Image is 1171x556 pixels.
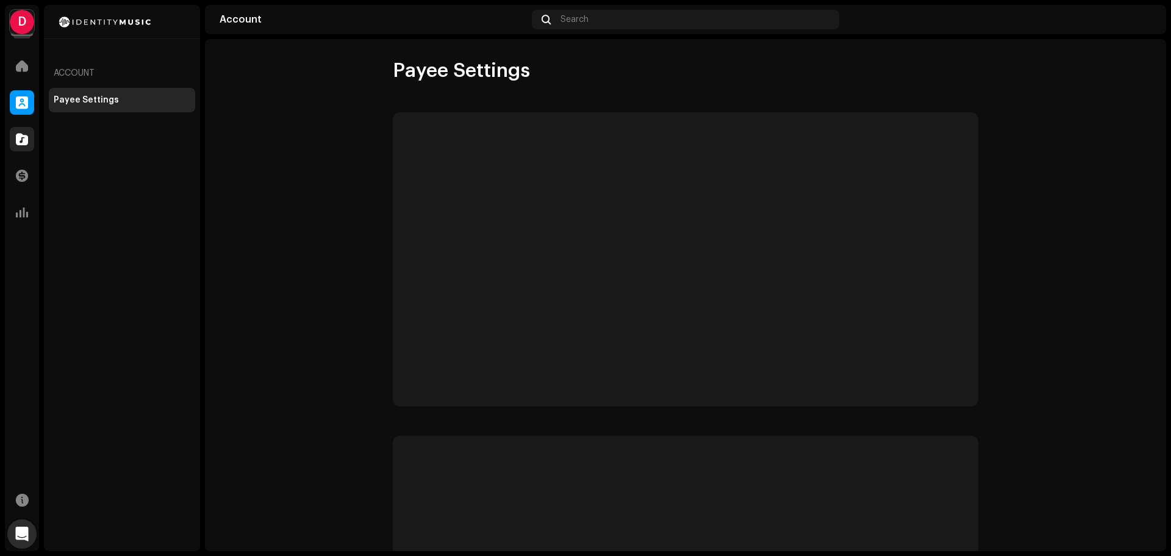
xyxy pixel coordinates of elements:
[54,95,119,105] div: Payee Settings
[49,88,195,112] re-m-nav-item: Payee Settings
[7,519,37,549] div: Open Intercom Messenger
[220,15,527,24] div: Account
[393,59,530,83] span: Payee Settings
[560,15,589,24] span: Search
[10,10,34,34] div: D
[1132,10,1151,29] img: 4349b916-e90a-45b0-994f-47ef04b9dcb4
[49,59,195,88] re-a-nav-header: Account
